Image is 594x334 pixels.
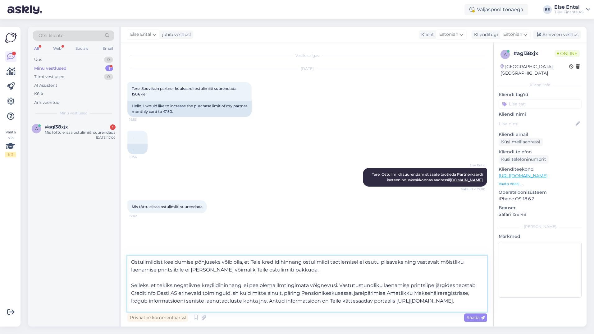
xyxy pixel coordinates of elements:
[461,187,485,192] span: Nähtud ✓ 17:00
[499,91,582,98] p: Kliendi tag'id
[439,31,458,38] span: Estonian
[514,50,555,57] div: # agl38xjx
[499,131,582,138] p: Kliendi email
[464,4,528,15] div: Väljaspool tööaega
[34,82,57,89] div: AI Assistent
[499,111,582,118] p: Kliendi nimi
[34,100,60,106] div: Arhiveeritud
[129,117,153,122] span: 16:53
[499,189,582,196] p: Operatsioonisüsteem
[450,178,483,182] a: [DOMAIN_NAME]
[554,10,583,15] div: TKM Finants AS
[34,57,42,63] div: Uus
[499,149,582,155] p: Kliendi telefon
[110,124,116,130] div: 1
[555,50,580,57] span: Online
[533,30,581,39] div: Arhiveeri vestlus
[499,181,582,187] p: Vaata edasi ...
[543,5,552,14] div: EE
[33,44,40,53] div: All
[129,214,153,218] span: 17:02
[130,31,151,38] span: Else Ental
[5,152,16,157] div: 1 / 3
[499,99,582,109] input: Lisa tag
[127,101,252,117] div: Hello. I would like to increase the purchase limit of my partner monthly card to €150.
[96,135,116,140] div: [DATE] 17:00
[160,31,191,38] div: juhib vestlust
[499,173,547,179] a: [URL][DOMAIN_NAME]
[127,256,487,312] textarea: Ostulimiidist keeldumise põhjuseks võib olla, et Teie krediidihinnang ostulimiidi taotlemisel ei ...
[34,91,43,97] div: Kõik
[127,144,148,154] div: .
[500,63,569,77] div: [GEOGRAPHIC_DATA], [GEOGRAPHIC_DATA]
[45,130,116,135] div: Mis tõttu ei saa ostulimiiti suurendada
[554,5,583,10] div: Else Ental
[104,74,113,80] div: 0
[101,44,114,53] div: Email
[499,211,582,218] p: Safari 15E148
[467,315,485,320] span: Saada
[419,31,434,38] div: Klient
[499,120,574,127] input: Lisa nimi
[499,233,582,240] p: Märkmed
[499,166,582,173] p: Klienditeekond
[129,155,153,159] span: 16:56
[554,5,590,15] a: Else EntalTKM Finants AS
[499,138,543,146] div: Küsi meiliaadressi
[499,82,582,88] div: Kliendi info
[462,163,485,168] span: Else Ental
[127,53,487,58] div: Vestlus algas
[127,66,487,72] div: [DATE]
[504,52,507,57] span: a
[39,32,63,39] span: Otsi kliente
[52,44,63,53] div: Web
[35,126,38,131] span: a
[499,196,582,202] p: iPhone OS 18.6.2
[74,44,89,53] div: Socials
[132,86,237,96] span: Tere. Sooviksin partner kuukaardi ostulimiiti suurendada 150€-le
[45,124,68,130] span: #agl38xjx
[132,204,203,209] span: Mis tõttu ei saa ostulimiiti suurendada
[499,155,549,164] div: Küsi telefoninumbrit
[503,31,522,38] span: Estonian
[472,31,498,38] div: Klienditugi
[34,74,65,80] div: Tiimi vestlused
[5,129,16,157] div: Vaata siia
[105,65,113,72] div: 1
[60,110,88,116] span: Minu vestlused
[372,172,484,182] span: Tere, Ostulimiidi suurendamist saate taotleda Partnerkaardi iseteeninduskeskkonnas aadressil
[5,32,17,44] img: Askly Logo
[127,313,188,322] div: Privaatne kommentaar
[132,135,133,139] span: .
[499,205,582,211] p: Brauser
[499,224,582,230] div: [PERSON_NAME]
[34,65,66,72] div: Minu vestlused
[104,57,113,63] div: 0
